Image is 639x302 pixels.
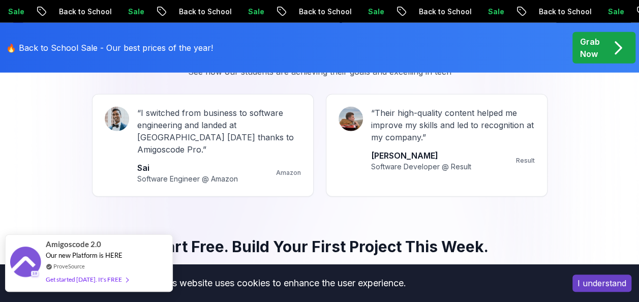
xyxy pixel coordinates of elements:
div: Get started [DATE]. It's FREE [46,274,128,285]
img: Amir [339,107,363,131]
span: Our new Platform is HERE [46,251,123,259]
button: Accept cookies [572,275,631,292]
p: Sale [599,7,631,17]
p: Sale [239,7,271,17]
h3: Start Free. Build Your First Project This Week. [116,237,523,256]
p: Sai [137,162,238,174]
p: Back to School [170,7,239,17]
p: Result [516,157,535,165]
img: Sai [105,107,129,131]
p: Back to School [410,7,479,17]
img: provesource social proof notification image [10,247,41,280]
p: Software Developer @ Result [371,162,471,172]
p: Back to School [50,7,119,17]
p: Software Engineer @ Amazon [137,174,238,184]
p: 🔥 Back to School Sale - Our best prices of the year! [6,42,213,54]
p: Back to School [530,7,599,17]
span: Amigoscode 2.0 [46,238,101,250]
p: Back to School [290,7,359,17]
p: [PERSON_NAME] [371,149,471,162]
p: Sale [359,7,391,17]
p: Join thousands of developers who have transformed their careers with Amigoscode Pro [149,264,491,288]
p: “ I switched from business to software engineering and landed at [GEOGRAPHIC_DATA] [DATE] thanks ... [137,107,301,156]
p: “ Their high-quality content helped me improve my skills and led to recognition at my company. ” [371,107,535,143]
p: Sale [119,7,151,17]
p: Amazon [276,169,301,177]
a: ProveSource [53,262,85,270]
p: Grab Now [580,36,600,60]
div: This website uses cookies to enhance the user experience. [8,272,557,294]
p: Sale [479,7,511,17]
